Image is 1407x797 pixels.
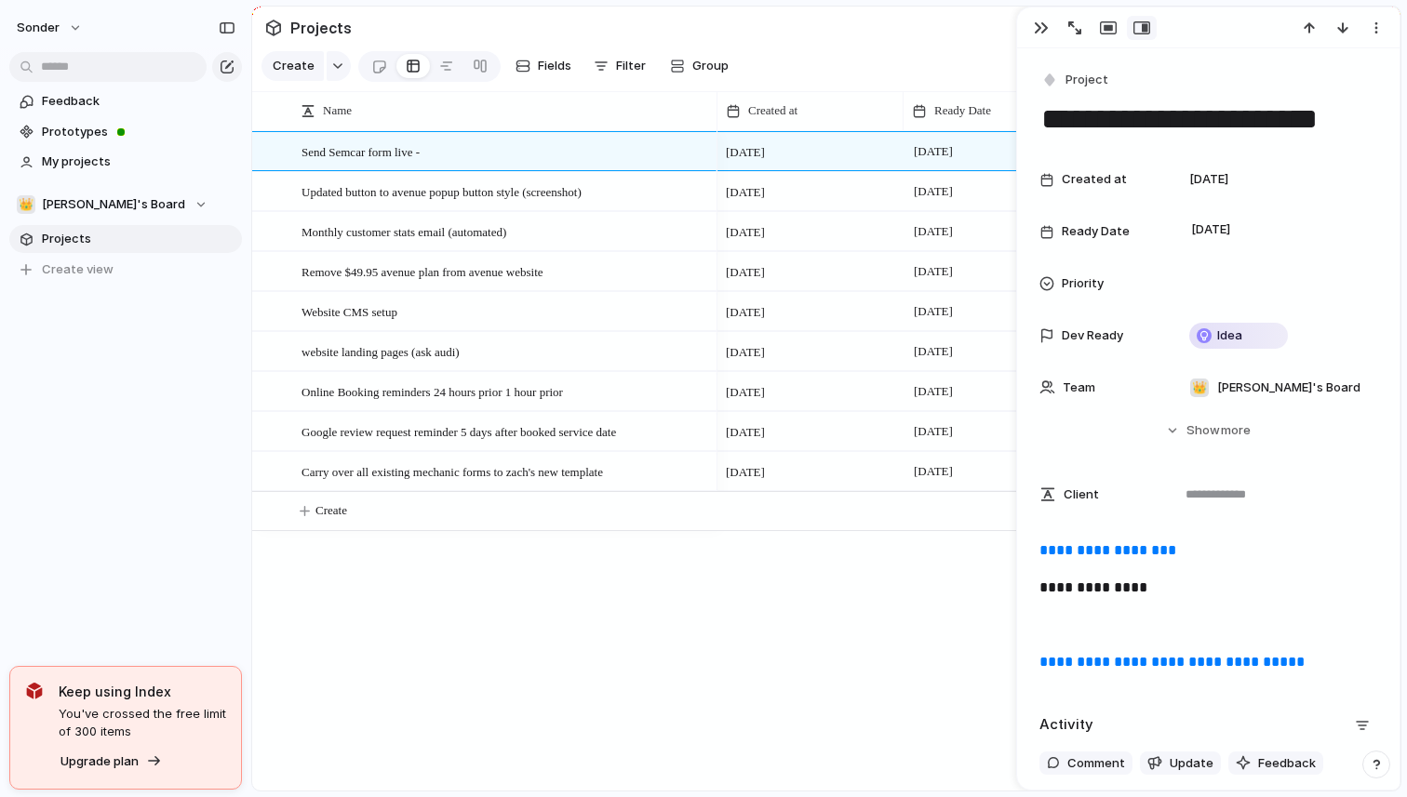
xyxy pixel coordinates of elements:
[1140,751,1221,776] button: Update
[538,57,571,75] span: Fields
[301,220,506,242] span: Monthly customer stats email (automated)
[17,195,35,214] div: 👑
[726,263,765,282] span: [DATE]
[42,153,235,171] span: My projects
[909,420,958,443] span: [DATE]
[909,340,958,363] span: [DATE]
[748,101,797,120] span: Created at
[1062,274,1104,293] span: Priority
[909,260,958,283] span: [DATE]
[726,183,765,202] span: [DATE]
[55,749,167,775] button: Upgrade plan
[909,140,958,163] span: [DATE]
[42,260,114,279] span: Create view
[1190,379,1209,397] div: 👑
[59,682,226,701] span: Keep using Index
[1039,714,1093,736] h2: Activity
[17,19,60,37] span: sonder
[586,51,653,81] button: Filter
[909,460,958,483] span: [DATE]
[616,57,646,75] span: Filter
[909,300,958,323] span: [DATE]
[42,92,235,111] span: Feedback
[301,260,543,282] span: Remove $49.95 avenue plan from avenue website
[1228,751,1323,776] button: Feedback
[1038,67,1114,94] button: Project
[1064,485,1099,504] span: Client
[301,420,616,442] span: Google review request reminder 5 days after booked service date
[301,180,582,202] span: Updated button to avenue popup button style (screenshot)
[287,11,355,45] span: Projects
[1062,326,1123,345] span: Dev Ready
[261,51,324,81] button: Create
[726,463,765,482] span: [DATE]
[726,383,765,402] span: [DATE]
[934,101,991,120] span: Ready Date
[1258,754,1316,773] span: Feedback
[8,13,92,43] button: sonder
[1067,754,1125,773] span: Comment
[1217,326,1242,345] span: Idea
[508,51,579,81] button: Fields
[315,501,347,520] span: Create
[323,101,352,120] span: Name
[9,148,242,176] a: My projects
[9,225,242,253] a: Projects
[726,143,765,162] span: [DATE]
[1065,71,1108,89] span: Project
[1189,170,1228,189] span: [DATE]
[9,118,242,146] a: Prototypes
[692,57,729,75] span: Group
[909,220,958,243] span: [DATE]
[1217,379,1360,397] span: [PERSON_NAME]'s Board
[726,343,765,362] span: [DATE]
[42,195,185,214] span: [PERSON_NAME]'s Board
[661,51,738,81] button: Group
[301,380,563,402] span: Online Booking reminders 24 hours prior 1 hour prior
[301,140,420,162] span: Send Semcar form live -
[301,300,397,322] span: Website CMS setup
[909,180,958,203] span: [DATE]
[1186,421,1220,440] span: Show
[273,57,315,75] span: Create
[1062,170,1127,189] span: Created at
[726,303,765,322] span: [DATE]
[1170,754,1213,773] span: Update
[726,223,765,242] span: [DATE]
[909,380,958,403] span: [DATE]
[59,705,226,741] span: You've crossed the free limit of 300 items
[1221,421,1251,440] span: more
[301,460,603,482] span: Carry over all existing mechanic forms to zach's new template
[1063,379,1095,397] span: Team
[1062,222,1130,241] span: Ready Date
[726,423,765,442] span: [DATE]
[1039,751,1132,776] button: Comment
[1186,219,1236,241] span: [DATE]
[42,123,235,141] span: Prototypes
[9,191,242,219] button: 👑[PERSON_NAME]'s Board
[60,752,139,771] span: Upgrade plan
[9,87,242,115] a: Feedback
[301,340,460,362] span: website landing pages (ask audi)
[9,256,242,284] button: Create view
[42,230,235,248] span: Projects
[1039,414,1377,447] button: Showmore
